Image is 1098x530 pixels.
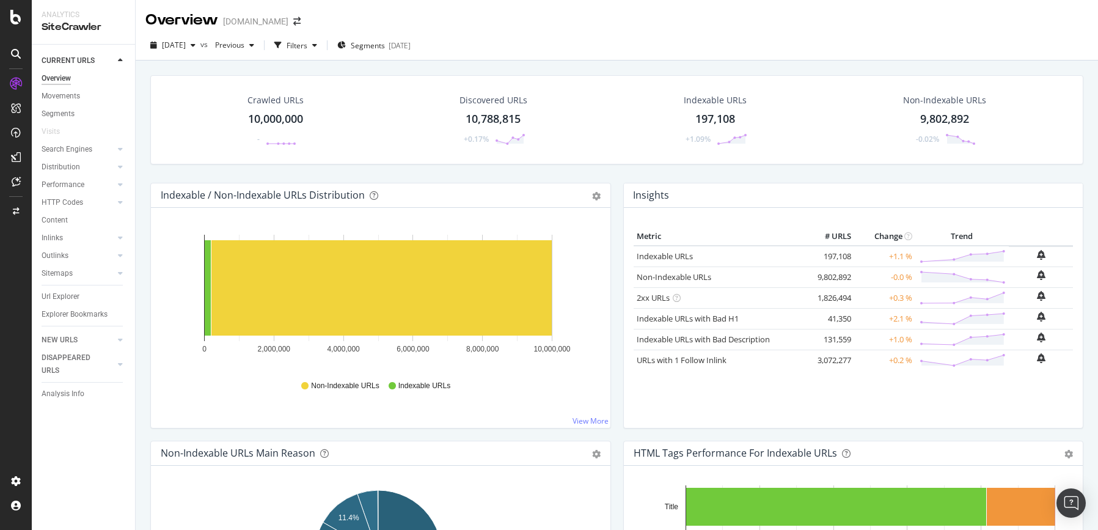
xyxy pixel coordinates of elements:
div: Non-Indexable URLs Main Reason [161,447,315,459]
text: Title [664,502,678,511]
span: 2025 Sep. 26th [162,40,186,50]
td: +0.3 % [854,287,915,308]
div: bell-plus [1037,250,1045,260]
div: bell-plus [1037,353,1045,363]
text: 10,000,000 [533,345,570,353]
div: gear [592,450,601,458]
text: 4,000,000 [327,345,360,353]
div: Overview [145,10,218,31]
div: 10,788,815 [466,111,521,127]
div: Performance [42,179,84,191]
a: Indexable URLs with Bad Description [637,334,770,345]
a: Inlinks [42,232,114,245]
a: 2xx URLs [637,292,670,303]
a: Indexable URLs with Bad H1 [637,313,739,324]
span: vs [200,39,210,50]
a: URLs with 1 Follow Inlink [637,355,727,366]
div: Distribution [42,161,80,174]
div: [DOMAIN_NAME] [223,15,288,28]
a: Indexable URLs [637,251,693,262]
div: 10,000,000 [248,111,303,127]
div: Explorer Bookmarks [42,308,108,321]
span: Indexable URLs [398,381,450,391]
a: DISAPPEARED URLS [42,351,114,377]
div: +0.17% [464,134,489,144]
text: 2,000,000 [258,345,291,353]
div: gear [592,192,601,201]
div: Indexable URLs [684,94,747,106]
a: Non-Indexable URLs [637,271,711,282]
a: Url Explorer [42,290,126,303]
a: Content [42,214,126,227]
div: HTML Tags Performance for Indexable URLs [634,447,837,459]
th: Change [854,227,915,246]
text: 6,000,000 [397,345,430,353]
button: Segments[DATE] [332,35,415,55]
div: [DATE] [389,40,411,51]
div: Segments [42,108,75,120]
div: Sitemaps [42,267,73,280]
div: Analysis Info [42,388,84,400]
th: # URLS [805,227,854,246]
span: Non-Indexable URLs [311,381,379,391]
button: Previous [210,35,259,55]
td: -0.0 % [854,267,915,287]
div: Analytics [42,10,125,20]
div: -0.02% [916,134,939,144]
div: gear [1064,450,1073,458]
button: Filters [269,35,322,55]
div: Filters [287,40,307,51]
th: Trend [915,227,1009,246]
a: Search Engines [42,143,114,156]
a: CURRENT URLS [42,54,114,67]
th: Metric [634,227,805,246]
div: Url Explorer [42,290,79,303]
div: Open Intercom Messenger [1056,488,1086,518]
a: Explorer Bookmarks [42,308,126,321]
div: Visits [42,125,60,138]
div: bell-plus [1037,291,1045,301]
div: +1.09% [686,134,711,144]
div: Content [42,214,68,227]
div: Overview [42,72,71,85]
a: Analysis Info [42,388,126,400]
a: Visits [42,125,72,138]
button: [DATE] [145,35,200,55]
div: bell-plus [1037,270,1045,280]
td: +2.1 % [854,308,915,329]
div: NEW URLS [42,334,78,347]
td: 131,559 [805,329,854,350]
a: Distribution [42,161,114,174]
div: HTTP Codes [42,196,83,209]
td: +0.2 % [854,350,915,370]
td: 9,802,892 [805,267,854,287]
div: CURRENT URLS [42,54,95,67]
div: Non-Indexable URLs [903,94,986,106]
div: Inlinks [42,232,63,245]
div: 9,802,892 [920,111,969,127]
td: 1,826,494 [805,287,854,308]
td: 3,072,277 [805,350,854,370]
div: bell-plus [1037,312,1045,322]
span: Segments [351,40,385,51]
td: +1.1 % [854,246,915,267]
svg: A chart. [161,227,596,369]
text: 8,000,000 [466,345,499,353]
td: 41,350 [805,308,854,329]
a: Movements [42,90,126,103]
a: Segments [42,108,126,120]
div: arrow-right-arrow-left [293,17,301,26]
text: 0 [202,345,207,353]
div: bell-plus [1037,333,1045,342]
td: +1.0 % [854,329,915,350]
span: Previous [210,40,244,50]
div: Movements [42,90,80,103]
h4: Insights [633,187,669,204]
div: 197,108 [695,111,735,127]
div: DISAPPEARED URLS [42,351,103,377]
a: NEW URLS [42,334,114,347]
a: Sitemaps [42,267,114,280]
div: Search Engines [42,143,92,156]
div: - [257,134,260,144]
